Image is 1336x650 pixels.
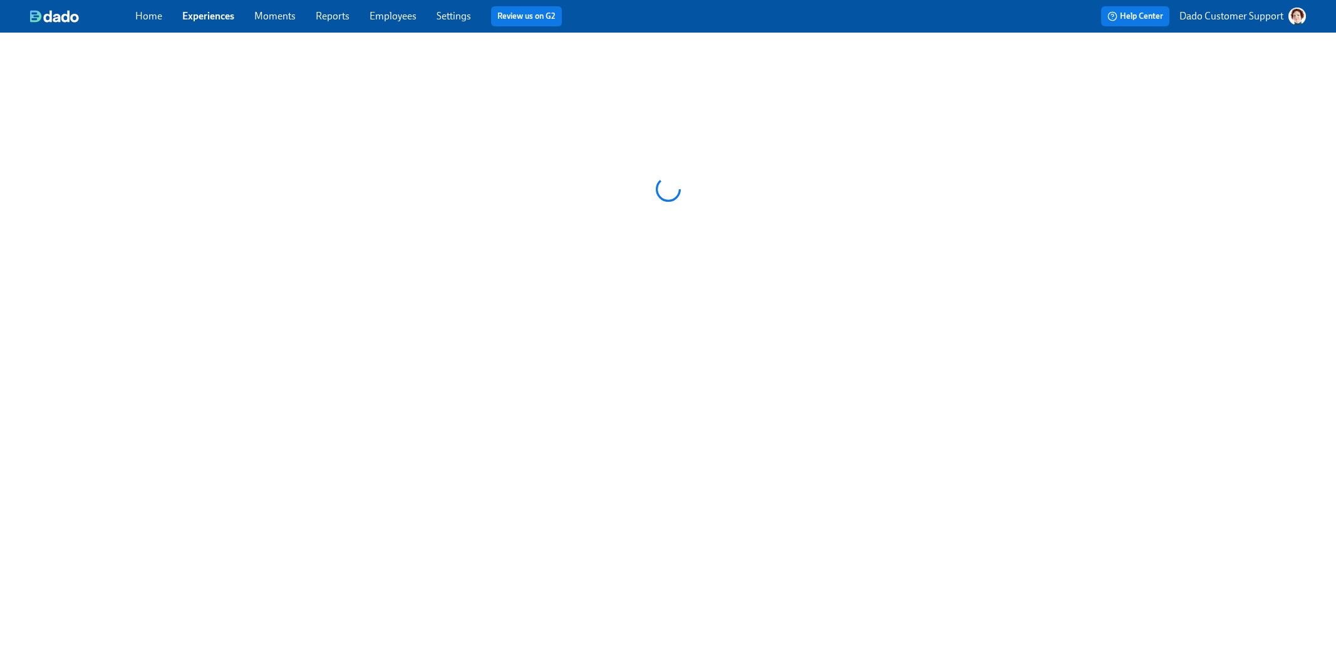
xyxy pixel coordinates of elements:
p: Dado Customer Support [1179,9,1283,23]
a: Moments [254,10,296,22]
button: Dado Customer Support [1179,8,1306,25]
img: dado [30,10,79,23]
a: Settings [437,10,471,22]
a: Home [135,10,162,22]
button: Review us on G2 [491,6,562,26]
button: Help Center [1101,6,1169,26]
a: Review us on G2 [497,10,556,23]
a: dado [30,10,135,23]
a: Experiences [182,10,234,22]
a: Reports [316,10,350,22]
span: Help Center [1107,10,1163,23]
img: AATXAJw-nxTkv1ws5kLOi-TQIsf862R-bs_0p3UQSuGH=s96-c [1288,8,1306,25]
a: Employees [370,10,417,22]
